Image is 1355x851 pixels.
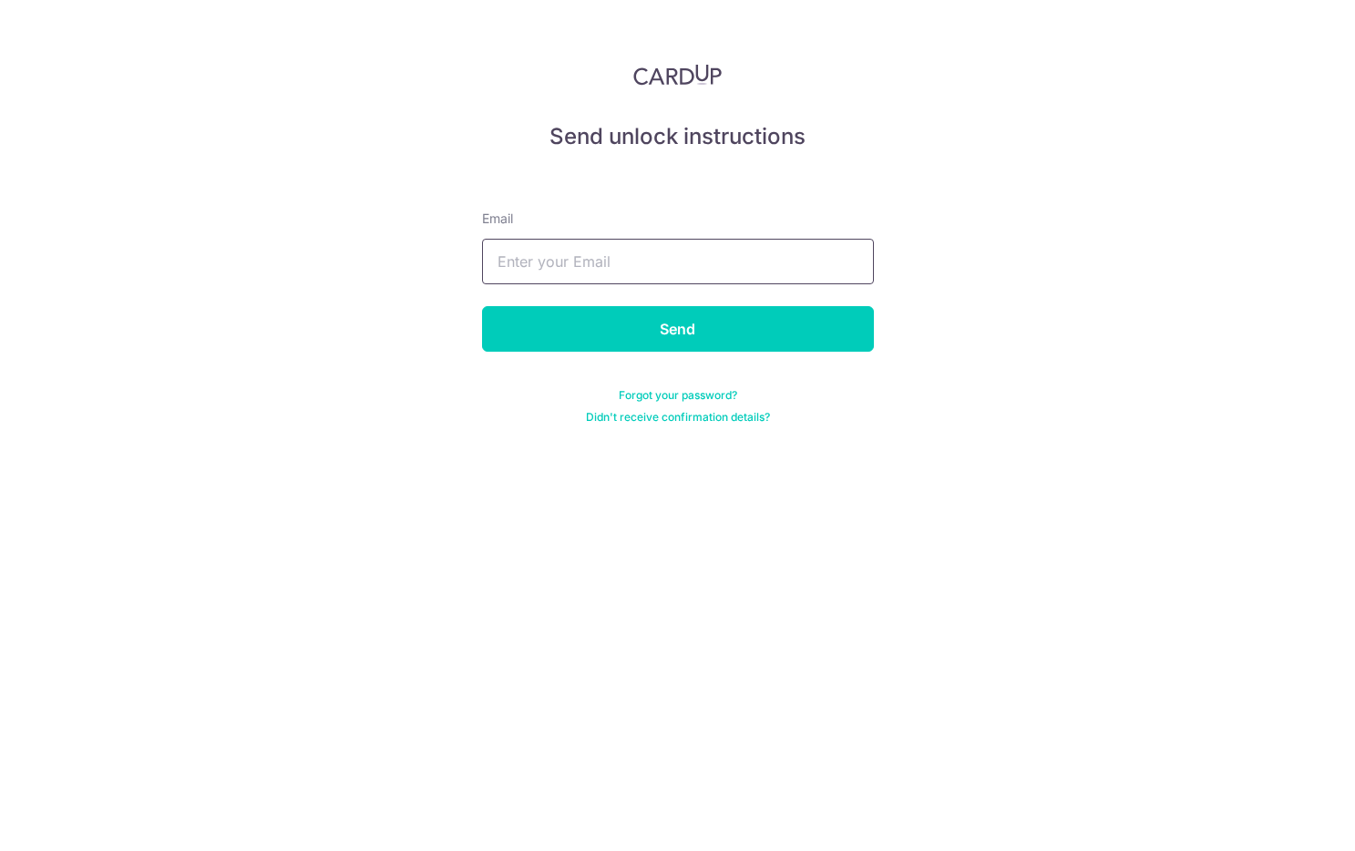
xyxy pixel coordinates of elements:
span: translation missing: en.devise.label.Email [482,210,513,226]
img: CardUp Logo [633,64,723,86]
h5: Send unlock instructions [482,122,874,151]
input: Send [482,306,874,352]
a: Forgot your password? [619,388,737,403]
a: Didn't receive confirmation details? [586,410,770,425]
input: Enter your Email [482,239,874,284]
